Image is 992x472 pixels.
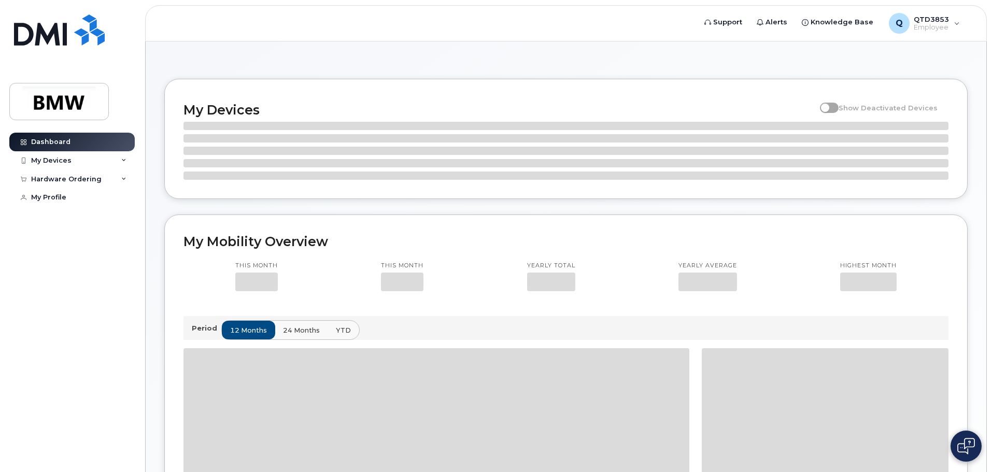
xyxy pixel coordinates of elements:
p: Highest month [840,262,897,270]
span: 24 months [283,325,320,335]
h2: My Mobility Overview [183,234,948,249]
span: YTD [336,325,351,335]
p: Yearly average [678,262,737,270]
span: Show Deactivated Devices [839,104,938,112]
img: Open chat [957,438,975,454]
p: Yearly total [527,262,575,270]
p: This month [235,262,278,270]
input: Show Deactivated Devices [820,98,828,106]
p: Period [192,323,221,333]
p: This month [381,262,423,270]
h2: My Devices [183,102,815,118]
